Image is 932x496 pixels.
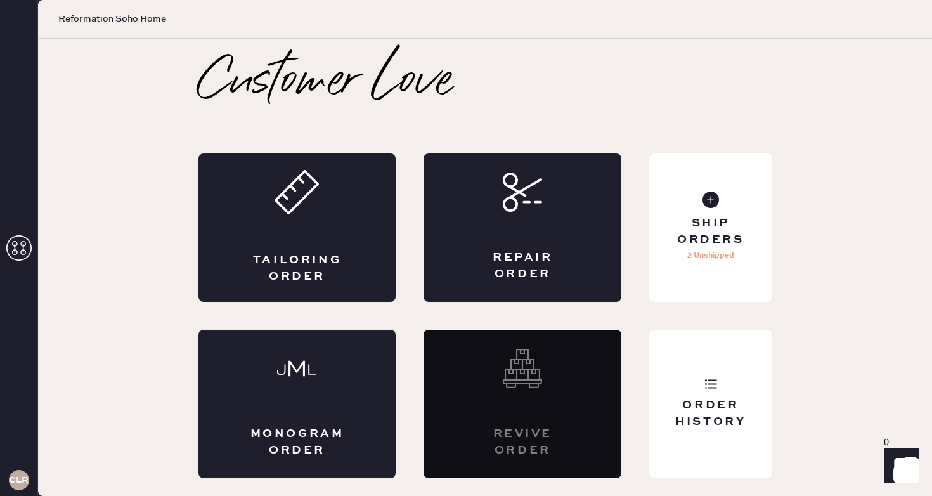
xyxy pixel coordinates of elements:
[249,426,346,458] div: Monogram Order
[659,216,761,247] div: Ship Orders
[249,252,346,284] div: Tailoring Order
[9,476,29,485] h3: CLR
[687,248,734,263] p: 2 Unshipped
[58,13,166,25] span: Reformation Soho Home
[474,250,571,282] div: Repair Order
[474,426,571,458] div: Revive order
[659,398,761,429] div: Order History
[424,330,621,478] div: Interested? Contact us at care@hemster.co
[198,57,453,108] h2: Customer Love
[872,439,926,493] iframe: Front Chat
